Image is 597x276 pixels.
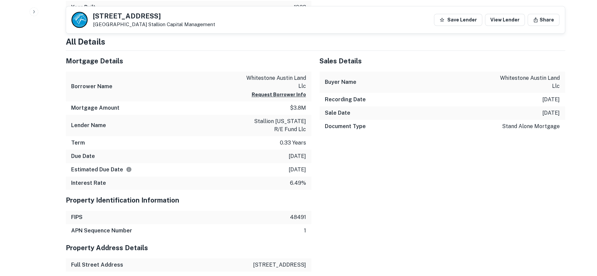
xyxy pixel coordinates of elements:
p: 1 [304,227,306,235]
h6: Document Type [325,122,366,130]
p: 1983 [294,3,306,11]
p: [STREET_ADDRESS] [253,261,306,269]
svg: Estimate is based on a standard schedule for this type of loan. [126,166,132,172]
p: [DATE] [289,152,306,160]
button: Share [528,14,559,26]
h6: Recording Date [325,96,366,104]
h5: Sales Details [319,56,565,66]
h6: Full Street Address [71,261,123,269]
h6: APN Sequence Number [71,227,132,235]
h6: FIPS [71,213,83,221]
button: Request Borrower Info [252,91,306,99]
p: 0.33 years [280,139,306,147]
p: 6.49% [290,179,306,187]
h5: Property Identification Information [66,195,311,205]
p: [DATE] [542,109,560,117]
h5: Mortgage Details [66,56,311,66]
h4: All Details [66,36,565,48]
h6: Lender Name [71,121,106,129]
iframe: Chat Widget [563,201,597,233]
h6: Year Built [71,3,96,11]
p: whitestone austin land llc [499,74,560,90]
p: $3.8m [290,104,306,112]
p: stallion [US_STATE] r/e fund llc [246,117,306,133]
a: Stallion Capital Management [148,21,215,27]
h6: Term [71,139,85,147]
p: [DATE] [289,166,306,174]
button: Save Lender [434,14,482,26]
h6: Sale Date [325,109,350,117]
p: [DATE] [542,96,560,104]
h6: Buyer Name [325,78,356,86]
h6: Borrower Name [71,82,112,91]
p: [GEOGRAPHIC_DATA] [93,21,215,27]
h6: Due Date [71,152,95,160]
h6: Mortgage Amount [71,104,119,112]
p: whitestone austin land llc [246,74,306,90]
h6: Estimated Due Date [71,166,132,174]
p: 48491 [290,213,306,221]
h6: Interest Rate [71,179,106,187]
h5: [STREET_ADDRESS] [93,13,215,19]
h5: Property Address Details [66,243,311,253]
p: stand alone mortgage [502,122,560,130]
a: View Lender [485,14,525,26]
